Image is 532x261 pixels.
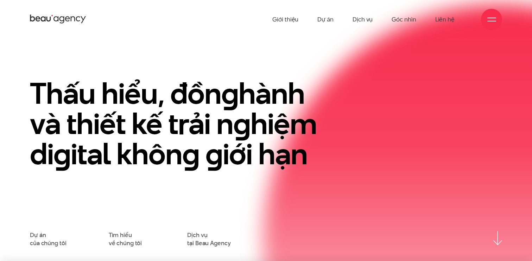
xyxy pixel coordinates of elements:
[187,231,230,247] a: Dịch vụtại Beau Agency
[221,73,239,114] en: g
[53,133,71,174] en: g
[182,133,199,174] en: g
[30,231,66,247] a: Dự áncủa chúng tôi
[233,103,251,144] en: g
[109,231,142,247] a: Tìm hiểuvề chúng tôi
[205,133,223,174] en: g
[30,78,341,169] h1: Thấu hiểu, đồn hành và thiết kế trải n hiệm di ital khôn iới hạn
